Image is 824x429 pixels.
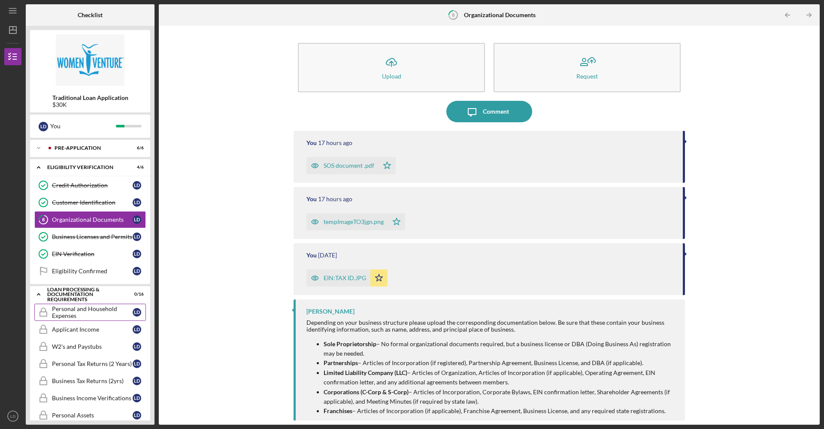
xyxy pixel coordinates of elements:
[133,267,141,275] div: L D
[52,182,133,189] div: Credit Authorization
[306,319,676,333] div: Depending on your business structure please upload the corresponding documentation below. Be sure...
[494,43,681,92] button: Request
[34,263,146,280] a: Eligibility ConfirmedLD
[52,216,133,223] div: Organizational Documents
[42,217,45,223] tspan: 8
[324,339,676,359] p: – No formal organizational documents required, but a business license or DBA (Doing Business As) ...
[446,101,532,122] button: Comment
[324,388,409,396] strong: Corporations (C-Corp & S-Corp)
[133,308,141,317] div: L D
[324,387,676,407] p: – Articles of Incorporation, Corporate Bylaws, EIN confirmation letter, Shareholder Agreements (i...
[324,407,352,414] strong: Franchises
[306,139,317,146] div: You
[133,342,141,351] div: L D
[34,304,146,321] a: Personal and Household ExpensesLD
[34,390,146,407] a: Business Income VerificationsLD
[52,412,133,419] div: Personal Assets
[34,407,146,424] a: Personal AssetsLD
[128,165,144,170] div: 4 / 6
[52,268,133,275] div: Eligibility Confirmed
[133,215,141,224] div: L D
[52,326,133,333] div: Applicant Income
[52,101,128,108] div: $30K
[52,94,128,101] b: Traditional Loan Application
[306,157,396,174] button: SOS document .pdf
[324,368,676,387] p: – Articles of Organization, Articles of Incorporation (if applicable), Operating Agreement, EIN c...
[52,233,133,240] div: Business Licenses and Permits
[576,73,598,79] div: Request
[318,139,352,146] time: 2025-08-27 22:54
[34,228,146,245] a: Business Licenses and PermitsLD
[324,340,376,347] strong: Sole Proprietorship
[306,213,405,230] button: tempImageTO3jgn.png
[34,245,146,263] a: EIN VerificationLD
[324,369,407,376] strong: Limited Liability Company (LLC)
[483,101,509,122] div: Comment
[133,411,141,420] div: L D
[47,287,122,302] div: Loan Processing & Documentation Requirements
[318,196,352,202] time: 2025-08-27 22:53
[298,43,485,92] button: Upload
[30,34,150,86] img: Product logo
[34,211,146,228] a: 8Organizational DocumentsLD
[452,12,454,18] tspan: 8
[306,196,317,202] div: You
[52,305,133,319] div: Personal and Household Expenses
[324,358,676,368] p: – Articles of Incorporation (if registered), Partnership Agreement, Business License, and DBA (if...
[39,122,48,131] div: L D
[306,269,388,287] button: EIN:TAX ID.JPG
[133,377,141,385] div: L D
[34,321,146,338] a: Applicant IncomeLD
[34,177,146,194] a: Credit AuthorizationLD
[34,372,146,390] a: Business Tax Returns (2yrs)LD
[55,145,122,151] div: Pre-Application
[133,325,141,334] div: L D
[52,343,133,350] div: W2's and Paystubs
[50,119,116,133] div: You
[4,408,21,425] button: LD
[52,199,133,206] div: Customer Identification
[78,12,103,18] b: Checklist
[133,198,141,207] div: L D
[324,162,374,169] div: SOS document .pdf
[133,181,141,190] div: L D
[133,360,141,368] div: L D
[52,378,133,384] div: Business Tax Returns (2yrs)
[324,218,384,225] div: tempImageTO3jgn.png
[324,406,676,416] p: – Articles of Incorporation (if applicable), Franchise Agreement, Business License, and any requi...
[306,308,354,315] div: [PERSON_NAME]
[133,394,141,402] div: L D
[128,292,144,297] div: 0 / 16
[133,250,141,258] div: L D
[324,275,366,281] div: EIN:TAX ID.JPG
[52,360,133,367] div: Personal Tax Returns (2 Years)
[318,252,337,259] time: 2025-08-18 23:34
[382,73,401,79] div: Upload
[464,12,536,18] b: Organizational Documents
[324,359,358,366] strong: Partnerships
[10,414,15,419] text: LD
[306,252,317,259] div: You
[34,355,146,372] a: Personal Tax Returns (2 Years)LD
[34,194,146,211] a: Customer IdentificationLD
[34,338,146,355] a: W2's and PaystubsLD
[47,165,122,170] div: Eligibility Verification
[52,251,133,257] div: EIN Verification
[128,145,144,151] div: 6 / 6
[52,395,133,402] div: Business Income Verifications
[133,233,141,241] div: L D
